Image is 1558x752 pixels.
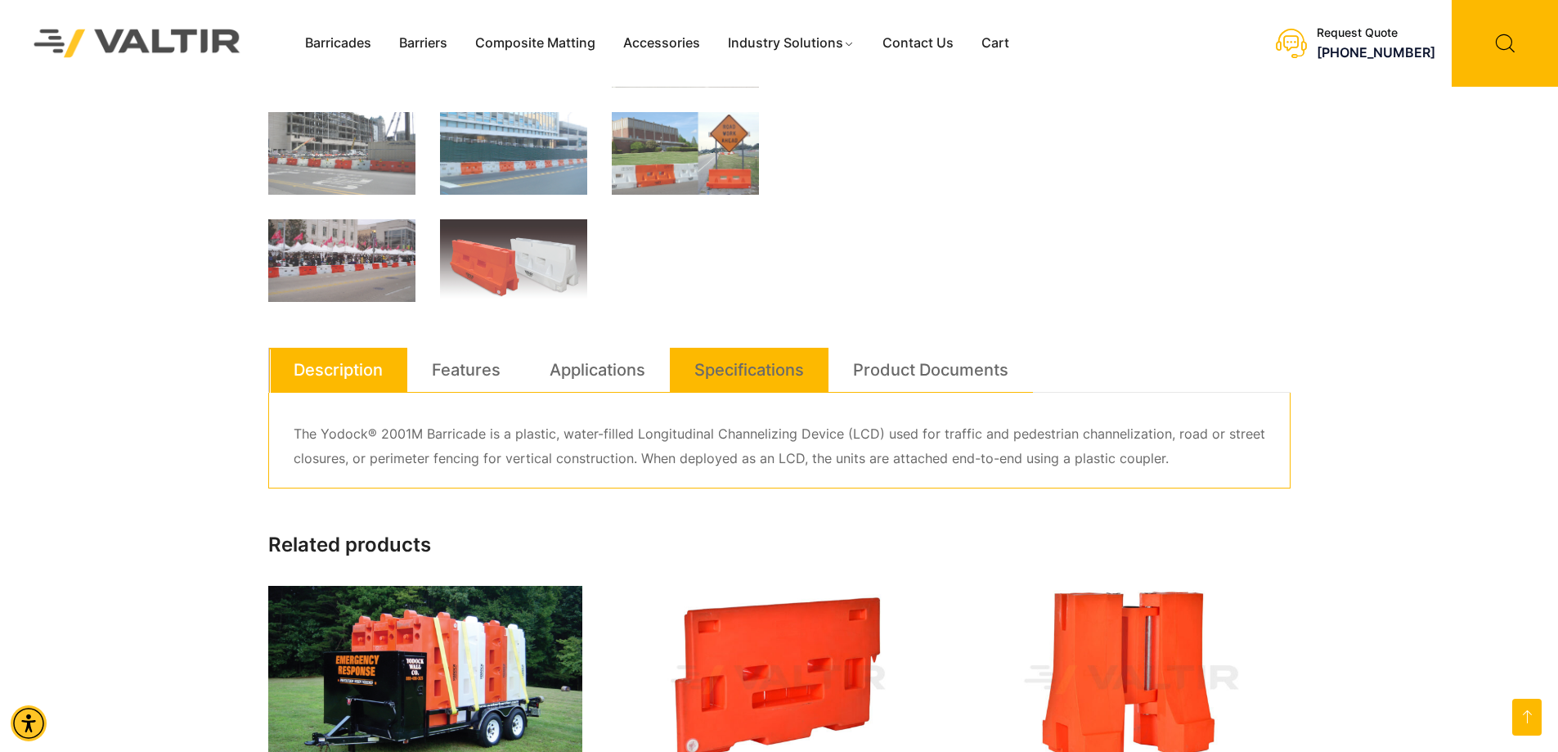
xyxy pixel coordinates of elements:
[1317,44,1435,61] a: call (888) 496-3625
[1512,699,1542,736] a: Open this option
[612,112,759,195] img: Image shows a building with a lawn and orange barricades in front, alongside a road sign warning ...
[461,31,609,56] a: Composite Matting
[268,219,415,302] img: A street market scene with white tents, colorful flags, and vendors displaying goods, separated b...
[714,31,869,56] a: Industry Solutions
[385,31,461,56] a: Barriers
[294,348,383,392] a: Description
[268,534,1291,557] h2: Related products
[869,31,968,56] a: Contact Us
[609,31,714,56] a: Accessories
[853,348,1008,392] a: Product Documents
[12,7,263,79] img: Valtir Rentals
[440,219,587,307] img: Two traffic barriers are displayed: one orange and one white, both featuring a design with cutout...
[294,422,1265,471] p: The Yodock® 2001M Barricade is a plastic, water-filled Longitudinal Channelizing Device (LCD) use...
[968,31,1023,56] a: Cart
[1317,26,1435,40] div: Request Quote
[440,112,587,195] img: A construction site with a green fence and orange and white barriers along the street, next to a ...
[11,705,47,741] div: Accessibility Menu
[291,31,385,56] a: Barricades
[432,348,501,392] a: Features
[694,348,804,392] a: Specifications
[268,112,415,195] img: Construction site with a partially built structure, surrounded by orange and white barriers, and ...
[550,348,645,392] a: Applications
